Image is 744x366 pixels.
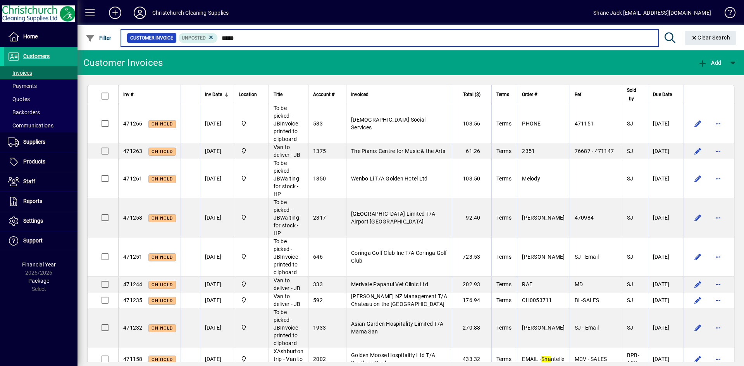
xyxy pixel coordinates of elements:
button: Edit [692,211,704,224]
span: SJ [627,254,634,260]
span: Christchurch Cleaning Supplies Ltd [239,280,264,289]
span: CH0053711 [522,297,552,303]
span: SJ [627,148,634,154]
span: Location [239,90,257,99]
td: 92.40 [452,198,491,237]
span: Terms [496,325,511,331]
td: 103.56 [452,104,491,143]
span: 471258 [123,215,143,221]
td: [DATE] [648,104,684,143]
button: Edit [692,145,704,157]
span: Christchurch Cleaning Supplies Ltd [239,323,264,332]
span: SJ [627,215,634,221]
span: 583 [313,120,323,127]
td: [DATE] [648,159,684,198]
button: More options [712,211,724,224]
div: Location [239,90,264,99]
span: Payments [8,83,37,89]
span: Account # [313,90,334,99]
span: [PERSON_NAME] [522,325,565,331]
span: Staff [23,178,35,184]
span: Terms [496,215,511,221]
span: SJ [627,175,634,182]
span: On hold [152,282,173,287]
button: Edit [692,251,704,263]
span: Terms [496,356,511,362]
a: Backorders [4,106,77,119]
span: PHONE [522,120,541,127]
span: Financial Year [22,261,56,268]
td: [DATE] [200,308,234,347]
span: Terms [496,148,511,154]
td: 270.88 [452,308,491,347]
span: Golden Moose Hospitality Ltd T/A Panthers Rock [351,352,435,366]
span: On hold [152,255,173,260]
span: Van to deliver - JB [274,277,301,291]
span: Van to deliver - JB [274,144,301,158]
span: Christchurch Cleaning Supplies Ltd [239,213,264,222]
button: More options [712,321,724,334]
td: [DATE] [648,237,684,277]
span: Terms [496,281,511,287]
em: Sha [541,356,551,362]
span: [DEMOGRAPHIC_DATA] Social Services [351,117,425,131]
span: 2002 [313,356,326,362]
span: Clear Search [691,34,730,41]
button: Edit [692,294,704,306]
td: [DATE] [200,237,234,277]
span: 471158 [123,356,143,362]
span: 76687 - 471147 [575,148,614,154]
td: 202.93 [452,277,491,292]
div: Customer Invoices [83,57,163,69]
span: Terms [496,175,511,182]
span: On hold [152,298,173,303]
span: Package [28,278,49,284]
span: 1375 [313,148,326,154]
span: Filter [86,35,112,41]
span: 333 [313,281,323,287]
button: Profile [127,6,152,20]
span: On hold [152,122,173,127]
span: SJ [627,325,634,331]
span: RAE [522,281,532,287]
span: BPB-ASH [627,352,639,366]
span: SJ - Email [575,325,599,331]
span: Backorders [8,109,40,115]
span: Christchurch Cleaning Supplies Ltd [239,296,264,304]
span: On hold [152,357,173,362]
span: SJ [627,281,634,287]
button: Clear [685,31,737,45]
span: Melody [522,175,540,182]
span: Terms [496,90,509,99]
span: Add [698,60,721,66]
span: On hold [152,216,173,221]
button: More options [712,251,724,263]
td: [DATE] [648,292,684,308]
td: [DATE] [200,198,234,237]
span: Order # [522,90,537,99]
span: To be picked - JBWaiting for stock - HP [274,160,299,197]
span: [GEOGRAPHIC_DATA] Limited T/A Airport [GEOGRAPHIC_DATA] [351,211,435,225]
a: Products [4,152,77,172]
mat-chip: Customer Invoice Status: Unposted [179,33,218,43]
span: Coringa Golf Club Inc T/A Coringa Golf Club [351,250,447,264]
span: Customer Invoice [130,34,173,42]
span: 471266 [123,120,143,127]
span: To be picked - JBInvoice printed to clipboard [274,309,298,346]
button: More options [712,278,724,290]
span: To be picked - JBInvoice printed to clipboard [274,105,298,142]
span: Christchurch Cleaning Supplies Ltd [239,119,264,128]
td: [DATE] [200,159,234,198]
td: [DATE] [648,198,684,237]
span: On hold [152,149,173,154]
span: Unposted [182,35,206,41]
span: On hold [152,326,173,331]
td: [DATE] [648,143,684,159]
span: SJ - Email [575,254,599,260]
span: Terms [496,120,511,127]
span: 2351 [522,148,535,154]
span: 471235 [123,297,143,303]
span: Asian Garden Hospitality Limited T/A Mama San [351,321,443,335]
span: SJ [627,120,634,127]
td: [DATE] [200,143,234,159]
